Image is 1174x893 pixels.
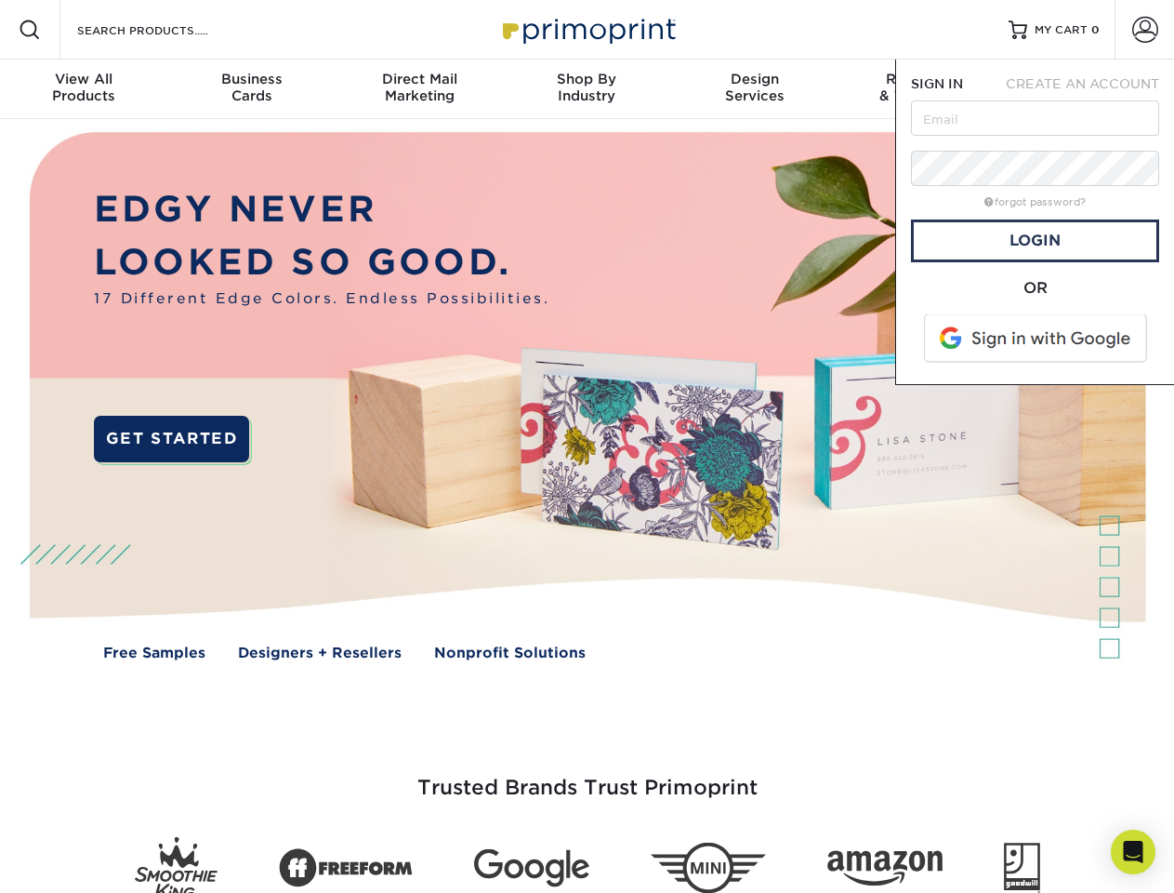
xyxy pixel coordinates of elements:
div: Marketing [336,71,503,104]
iframe: Google Customer Reviews [5,836,158,886]
input: SEARCH PRODUCTS..... [75,19,257,41]
span: CREATE AN ACCOUNT [1006,76,1159,91]
span: SIGN IN [911,76,963,91]
a: Free Samples [103,643,205,664]
a: BusinessCards [167,60,335,119]
span: Business [167,71,335,87]
a: Login [911,220,1159,262]
a: Direct MailMarketing [336,60,503,119]
div: OR [911,277,1159,300]
a: GET STARTED [94,416,249,462]
div: Industry [503,71,670,104]
span: 0 [1091,23,1100,36]
span: Resources [838,71,1006,87]
img: Primoprint [495,9,680,49]
a: Shop ByIndustry [503,60,670,119]
div: & Templates [838,71,1006,104]
span: Direct Mail [336,71,503,87]
p: LOOKED SO GOOD. [94,236,549,289]
a: Designers + Resellers [238,643,402,664]
span: MY CART [1035,22,1088,38]
img: Google [474,849,589,887]
p: EDGY NEVER [94,183,549,236]
div: Cards [167,71,335,104]
input: Email [911,100,1159,136]
h3: Trusted Brands Trust Primoprint [44,731,1131,822]
div: Open Intercom Messenger [1111,830,1155,874]
span: Design [671,71,838,87]
a: DesignServices [671,60,838,119]
a: Resources& Templates [838,60,1006,119]
img: Goodwill [1004,843,1040,893]
a: forgot password? [984,196,1086,208]
div: Services [671,71,838,104]
a: Nonprofit Solutions [434,643,586,664]
span: 17 Different Edge Colors. Endless Possibilities. [94,288,549,310]
span: Shop By [503,71,670,87]
img: Amazon [827,851,943,886]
